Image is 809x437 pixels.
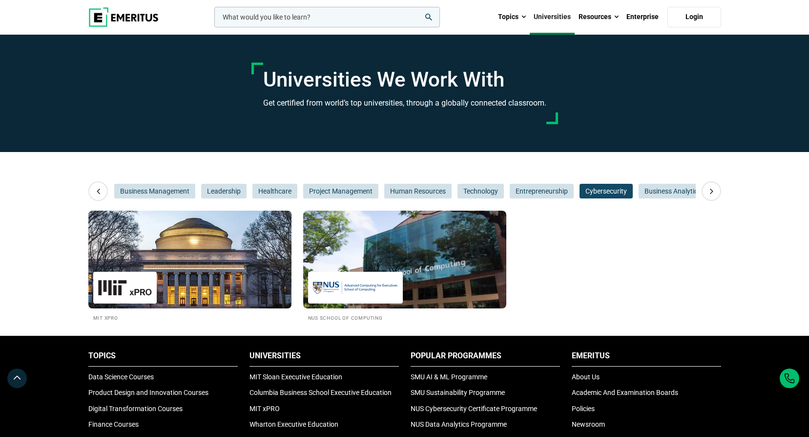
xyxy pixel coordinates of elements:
h1: Universities We Work With [263,67,546,92]
button: Human Resources [384,184,452,198]
img: NUS School of Computing [313,277,398,299]
a: NUS Cybersecurity Certificate Programme [411,405,537,413]
a: Policies [572,405,595,413]
button: Leadership [201,184,247,198]
a: Product Design and Innovation Courses [88,389,208,396]
a: SMU Sustainability Programme [411,389,505,396]
a: Digital Transformation Courses [88,405,183,413]
button: Cybersecurity [580,184,633,198]
button: Project Management [303,184,378,198]
a: SMU AI & ML Programme [411,373,487,381]
a: MIT xPRO [249,405,280,413]
button: Entrepreneurship [510,184,574,198]
a: Columbia Business School Executive Education [249,389,392,396]
a: Finance Courses [88,420,139,428]
img: Universities We Work With [78,206,302,313]
a: Universities We Work With NUS School of Computing NUS School of Computing [303,211,506,322]
a: Academic And Examination Boards [572,389,678,396]
a: MIT Sloan Executive Education [249,373,342,381]
input: woocommerce-product-search-field-0 [214,7,440,27]
img: MIT xPRO [98,277,152,299]
h3: Get certified from world’s top universities, through a globally connected classroom. [263,97,546,109]
button: Technology [457,184,504,198]
button: Business Analytics [639,184,707,198]
a: Data Science Courses [88,373,154,381]
a: Login [667,7,721,27]
button: Healthcare [252,184,297,198]
a: Newsroom [572,420,605,428]
a: Universities We Work With MIT xPRO MIT xPRO [88,211,291,322]
h2: NUS School of Computing [308,313,501,322]
a: NUS Data Analytics Programme [411,420,507,428]
img: Universities We Work With [303,211,506,308]
button: Business Management [114,184,195,198]
h2: MIT xPRO [93,313,287,322]
a: Wharton Executive Education [249,420,338,428]
a: About Us [572,373,600,381]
